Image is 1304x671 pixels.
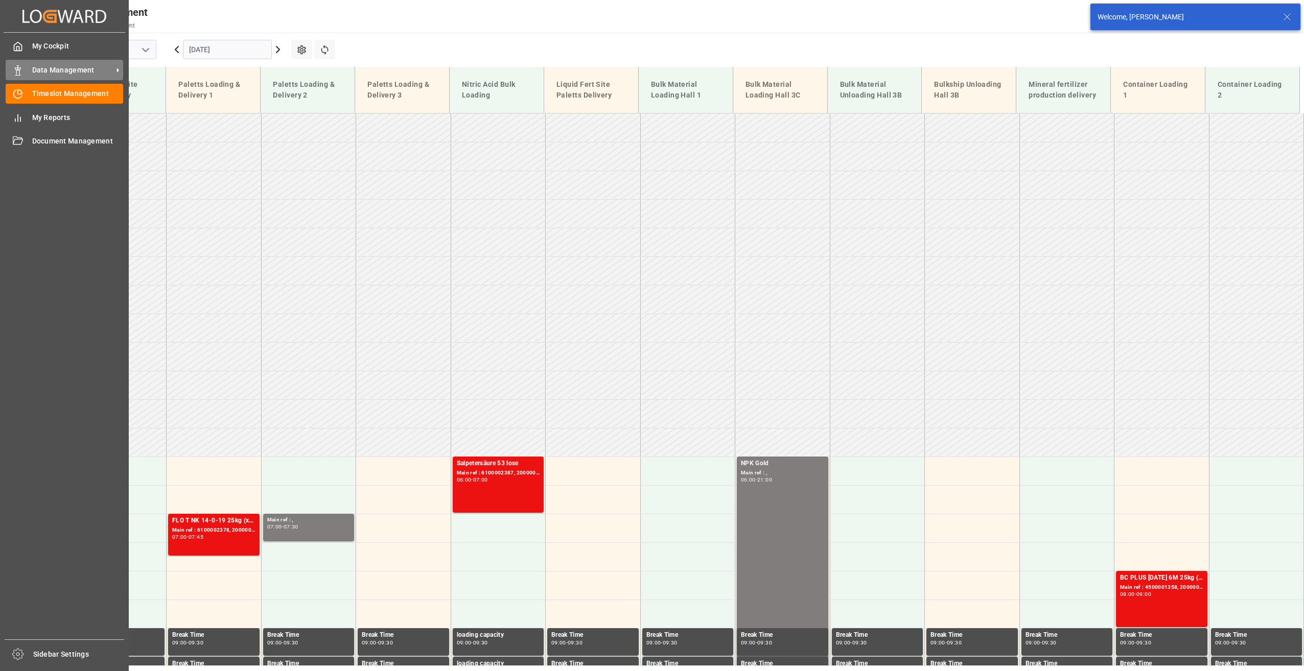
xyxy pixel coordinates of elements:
div: - [1229,640,1231,645]
a: My Cockpit [6,36,123,56]
div: 09:00 [1026,640,1040,645]
div: Main ref : 4500001358, 2000001101 [1120,583,1203,592]
div: 09:00 [1136,592,1151,596]
div: Break Time [1215,630,1298,640]
span: Timeslot Management [32,88,124,99]
div: Break Time [172,630,255,640]
div: Break Time [930,630,1014,640]
div: 09:30 [378,640,393,645]
div: 09:30 [757,640,772,645]
div: Break Time [551,659,635,669]
div: Break Time [741,659,824,669]
div: Break Time [1026,630,1109,640]
div: - [282,640,283,645]
div: Container Loading 2 [1214,75,1291,105]
div: 09:30 [284,640,298,645]
div: Break Time [646,630,730,640]
div: loading capacity [457,659,540,669]
div: 09:30 [1231,640,1246,645]
div: - [377,640,378,645]
div: Break Time [362,659,445,669]
div: Paletts Loading & Delivery 1 [174,75,252,105]
input: DD.MM.YYYY [183,40,272,59]
div: 09:00 [1215,640,1230,645]
div: Salpetersäure 53 lose [457,459,540,469]
div: Bulk Material Unloading Hall 3B [836,75,914,105]
a: Timeslot Management [6,84,123,104]
div: 09:30 [189,640,203,645]
div: 09:00 [646,640,661,645]
div: Break Time [646,659,730,669]
div: Break Time [551,630,635,640]
div: 07:00 [473,477,488,482]
button: open menu [137,42,153,58]
div: - [282,524,283,529]
div: Break Time [1026,659,1109,669]
div: - [1135,592,1136,596]
div: 07:45 [189,535,203,539]
div: 09:30 [473,640,488,645]
div: 21:00 [757,477,772,482]
div: Bulkship Unloading Hall 3B [930,75,1008,105]
div: Break Time [267,630,351,640]
div: Break Time [267,659,351,669]
div: Break Time [1120,630,1203,640]
div: - [1135,640,1136,645]
div: - [850,640,852,645]
div: - [566,640,568,645]
div: 09:00 [172,640,187,645]
div: - [1040,640,1041,645]
div: Main ref : 6100002378, 2000001957 [172,526,255,535]
div: 09:00 [457,640,472,645]
div: Nitric Acid Bulk Loading [458,75,535,105]
div: 07:30 [284,524,298,529]
div: 09:00 [1120,640,1135,645]
div: 09:00 [741,640,756,645]
div: Break Time [172,659,255,669]
div: - [661,640,662,645]
span: Sidebar Settings [33,649,125,660]
div: NPK Gold [741,459,824,469]
div: 09:30 [1136,640,1151,645]
div: - [756,477,757,482]
div: - [187,535,189,539]
div: Break Time [836,630,919,640]
div: 07:00 [172,535,187,539]
div: - [756,640,757,645]
div: Break Time [930,659,1014,669]
div: 09:30 [1042,640,1057,645]
div: 06:00 [741,477,756,482]
div: Main ref : 6100002387, 2000001986 [457,469,540,477]
span: Data Management [32,65,113,76]
div: 09:00 [267,640,282,645]
div: Bulk Material Loading Hall 1 [647,75,725,105]
div: Main ref : , [741,469,824,477]
div: 06:00 [457,477,472,482]
a: Document Management [6,131,123,151]
div: - [945,640,947,645]
div: Paletts Loading & Delivery 2 [269,75,346,105]
div: - [471,640,473,645]
div: Welcome, [PERSON_NAME] [1098,12,1273,22]
div: FLO T NK 14-0-19 25kg (x40) INTFLO T BKR [DATE] 25kg (x40) D,ATTPL N 12-4-6 25kg (x40) D,A,CHSUPE... [172,516,255,526]
div: Container Loading 1 [1119,75,1197,105]
div: 09:00 [551,640,566,645]
div: BC PLUS [DATE] 6M 25kg (x42) INT;FLO T CLUB [DATE] 25kg (x42) INT [1120,573,1203,583]
div: - [471,477,473,482]
div: Break Time [741,630,824,640]
a: My Reports [6,107,123,127]
div: loading capacity [457,630,540,640]
div: 09:00 [836,640,851,645]
div: 09:30 [663,640,678,645]
div: 09:00 [930,640,945,645]
div: Break Time [362,630,445,640]
div: Break Time [1215,659,1298,669]
div: Break Time [1120,659,1203,669]
div: 09:30 [568,640,583,645]
div: Mineral fertilizer production delivery [1024,75,1102,105]
div: Main ref : , [267,516,351,524]
div: Bulk Material Loading Hall 3C [741,75,819,105]
div: 07:00 [267,524,282,529]
span: My Cockpit [32,41,124,52]
div: Paletts Loading & Delivery 3 [363,75,441,105]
